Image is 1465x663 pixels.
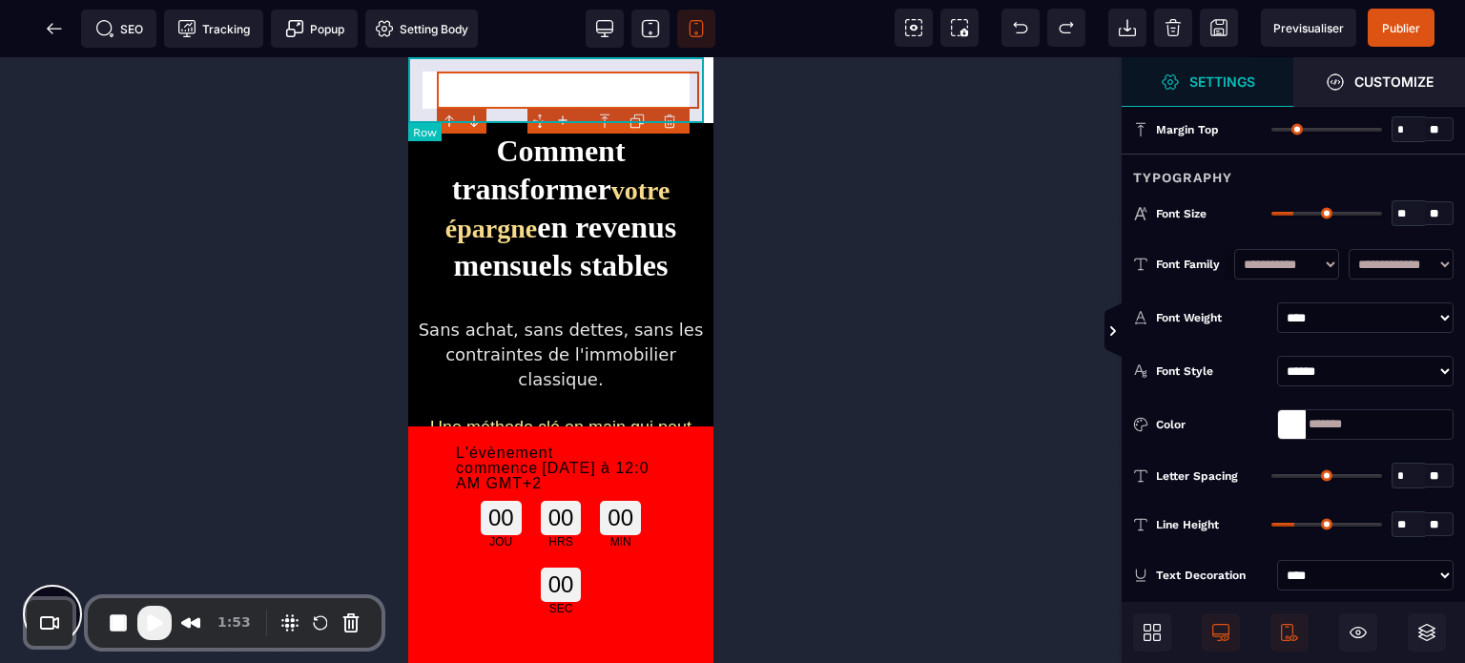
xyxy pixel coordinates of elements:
span: Open Blocks [1133,613,1171,652]
div: SEC [133,545,174,558]
span: Font Size [1156,206,1207,221]
div: 00 [133,510,174,545]
span: Popup [285,19,344,38]
div: Color [1156,415,1269,434]
span: Publier [1382,21,1420,35]
span: Preview [1261,9,1356,47]
span: Tracking [177,19,250,38]
span: Comment transformer [44,76,217,149]
span: Letter Spacing [1156,468,1238,484]
div: Typography [1122,154,1465,189]
div: Font Family [1156,255,1225,274]
span: Margin Top [1156,122,1219,137]
span: SEO [95,19,143,38]
span: Open Layers [1408,613,1446,652]
span: Setting Body [375,19,468,38]
span: [DATE] à 12:0 AM GMT+2 [48,403,241,434]
div: Font Weight [1156,308,1269,327]
span: L'évènement commence [48,387,145,419]
div: JOU [72,478,113,491]
span: Desktop Only [1202,613,1240,652]
span: Une méthode clé en main qui peut rapporter jusqu'à 10× plus qu'un Livret A ou une assurance-vie. [22,361,283,420]
span: Mobile Only [1270,613,1309,652]
strong: Settings [1189,74,1255,89]
span: Previsualiser [1273,21,1344,35]
span: en revenus mensuels stables [46,153,269,225]
div: 00 [192,444,233,478]
span: Settings [1122,57,1293,107]
span: Sans achat, sans dettes, sans les contraintes de l'immobilier classique. [10,262,296,332]
span: Screenshot [940,9,979,47]
div: Text Decoration [1156,566,1269,585]
div: 00 [72,444,113,478]
div: 00 [133,444,174,478]
div: Font Style [1156,362,1269,381]
div: HRS [133,478,174,491]
span: Hide/Show Block [1339,613,1377,652]
div: MIN [192,478,233,491]
strong: Customize [1354,74,1434,89]
span: View components [895,9,933,47]
span: Open Style Manager [1293,57,1465,107]
span: Line Height [1156,517,1219,532]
